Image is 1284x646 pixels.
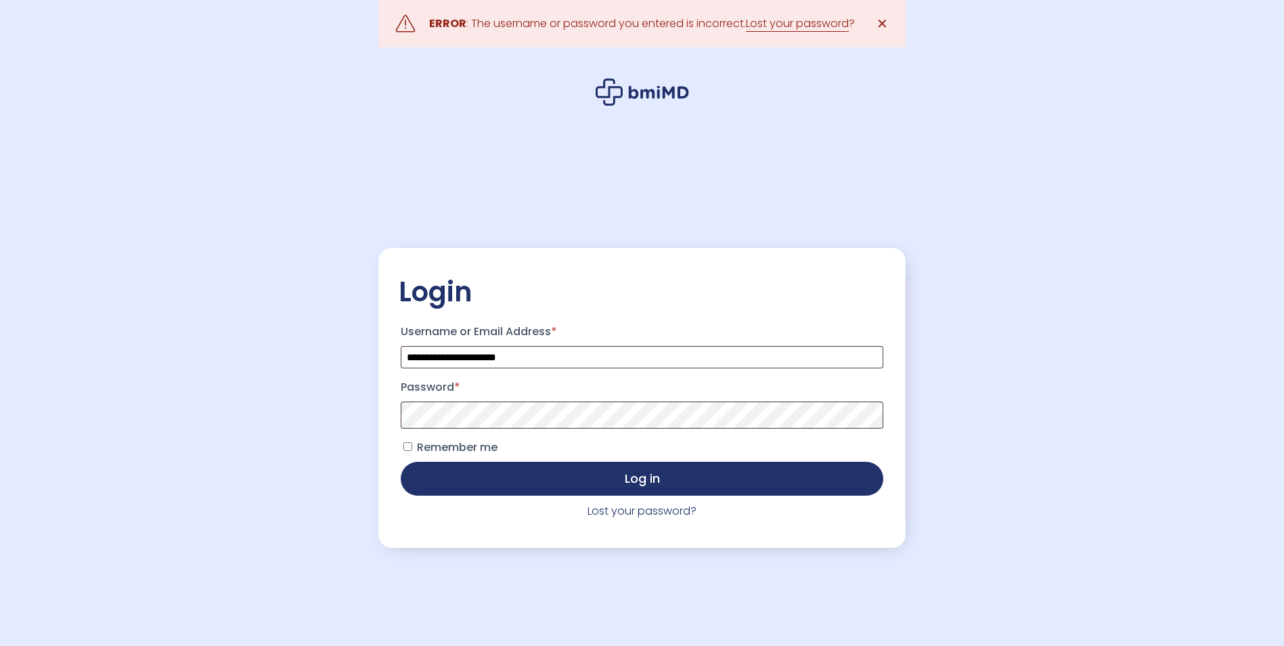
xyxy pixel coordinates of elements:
[417,439,497,455] span: Remember me
[429,16,466,31] strong: ERROR
[746,16,849,32] a: Lost your password
[868,10,895,37] a: ✕
[401,321,883,343] label: Username or Email Address
[877,14,888,33] span: ✕
[403,442,412,451] input: Remember me
[401,462,883,496] button: Log in
[401,376,883,398] label: Password
[588,503,696,519] a: Lost your password?
[399,275,885,309] h2: Login
[429,14,855,33] div: : The username or password you entered is incorrect. ?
